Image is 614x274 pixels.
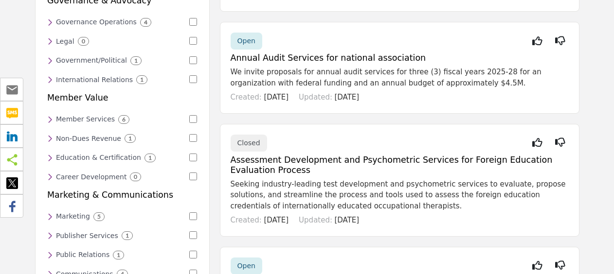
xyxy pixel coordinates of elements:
input: Select Public Relations [189,251,197,258]
input: Select Member Services [189,115,197,123]
span: [DATE] [264,216,289,224]
p: We invite proposals for annual audit services for three (3) fiscal years 2025-28 for an organizat... [231,67,569,88]
h6: Public relations services and support [56,251,109,259]
b: 1 [134,57,138,64]
input: Select International Relations [189,75,197,83]
h6: Member-focused services and support [56,115,115,123]
b: 1 [140,76,144,83]
span: Open [237,262,255,270]
h6: Marketing strategies and services [56,212,90,221]
h6: Legal services and support [56,37,74,46]
span: [DATE] [264,93,289,102]
div: 1 Results For Publisher Services [122,231,133,240]
span: Created: [231,93,262,102]
h6: Services for managing international relations [56,76,133,84]
h6: Services for generating non-dues revenue [56,135,121,143]
span: Open [237,37,255,45]
span: Updated: [299,93,332,102]
span: [DATE] [334,93,359,102]
b: 5 [97,213,101,220]
p: Seeking industry-leading test development and psychometric services to evaluate, propose solution... [231,179,569,212]
b: 1 [148,154,152,161]
span: Closed [237,139,260,147]
h5: Annual Audit Services for national association [231,53,569,63]
b: 0 [82,38,85,45]
div: 0 Results For Career Development [130,172,141,181]
input: Select Government/Political [189,56,197,64]
div: 1 Results For Public Relations [113,251,124,259]
div: 5 Results For Marketing [93,212,105,221]
div: 1 Results For Government/Political [130,56,142,65]
input: Select Career Development [189,172,197,180]
div: 1 Results For Non-Dues Revenue [125,134,136,143]
b: 1 [126,232,129,239]
h6: Services related to government and political affairs [56,56,127,65]
div: 1 Results For Education & Certification [144,154,156,162]
h5: Marketing & Communications [47,190,173,200]
span: Created: [231,216,262,224]
div: 4 Results For Governance Operations [140,18,151,27]
h6: Services for publishers and publications [56,232,118,240]
span: [DATE] [334,216,359,224]
h5: Member Value [47,93,108,103]
b: 1 [117,252,120,258]
input: Select Publisher Services [189,231,197,239]
b: 0 [134,173,137,180]
input: Select Non-Dues Revenue [189,134,197,142]
h6: Education and certification services [56,154,141,162]
input: Select Marketing [189,212,197,220]
input: Select Governance Operations [189,18,197,26]
h6: Services for professional career development [56,173,126,181]
span: Updated: [299,216,332,224]
h6: Services for effective governance operations [56,18,137,26]
b: 1 [128,135,132,142]
div: 1 Results For International Relations [136,75,147,84]
div: 0 Results For Legal [78,37,89,46]
input: Select Legal [189,37,197,45]
b: 6 [122,116,126,123]
div: 6 Results For Member Services [118,115,129,124]
b: 4 [144,19,147,26]
h5: Assessment Development and Psychometric Services for Foreign Education Evaluation Process [231,155,569,175]
input: Select Education & Certification [189,154,197,161]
